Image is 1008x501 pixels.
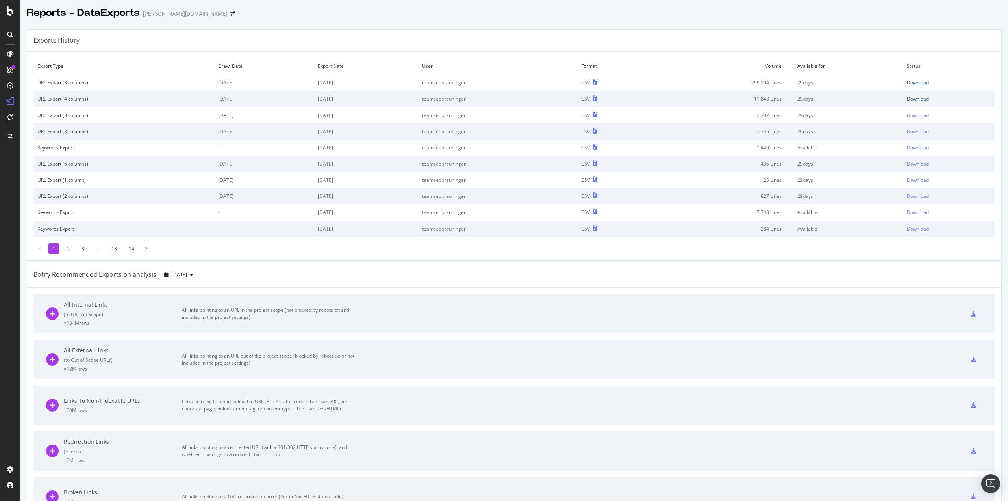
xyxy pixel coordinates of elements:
div: Keywords Export [37,144,210,151]
td: Export Date [314,58,418,74]
td: Volume [651,58,793,74]
td: 29 days [793,156,903,172]
div: csv-export [971,402,976,408]
div: ( Internal ) [64,448,182,455]
td: - [214,140,314,156]
div: Download [907,95,929,102]
button: [DATE] [161,268,196,281]
td: teamseobreuninger [418,91,577,107]
a: Download [907,112,991,119]
td: Format [577,58,651,74]
div: URL Export (4 columns) [37,95,210,102]
li: 2 [63,243,74,254]
td: [DATE] [314,107,418,123]
td: 29 days [793,107,903,123]
div: Exports History [33,36,80,45]
td: [DATE] [214,91,314,107]
div: URL Export (3 columns) [37,79,210,86]
div: All links pointing to an URL in the project scope (not blocked by robots.txt and included in the ... [182,307,359,321]
td: 827 Lines [651,188,793,204]
a: Download [907,177,991,183]
td: 1,440 Lines [651,140,793,156]
td: Crawl Date [214,58,314,74]
td: [DATE] [314,172,418,188]
div: CSV [581,79,590,86]
td: [DATE] [314,156,418,172]
div: = 134M rows [64,320,182,326]
div: [PERSON_NAME][DOMAIN_NAME] [143,10,227,18]
li: 13 [107,243,121,254]
li: ... [92,243,104,254]
td: Export Type [33,58,214,74]
td: - [214,204,314,220]
div: Download [907,193,929,199]
td: 7,743 Lines [651,204,793,220]
td: User [418,58,577,74]
td: [DATE] [314,91,418,107]
td: [DATE] [314,221,418,237]
div: Available [797,225,899,232]
div: Redirection Links [64,438,182,446]
a: Download [907,95,991,102]
div: All External Links [64,346,182,354]
div: = 20M rows [64,407,182,413]
a: Download [907,160,991,167]
td: teamseobreuninger [418,204,577,220]
a: Download [907,128,991,135]
div: Download [907,128,929,135]
div: CSV [581,209,590,216]
td: teamseobreuninger [418,172,577,188]
td: [DATE] [314,123,418,140]
div: Botify Recommended Exports on analysis: [33,270,158,279]
td: 29 days [793,74,903,91]
div: CSV [581,177,590,183]
td: 29 days [793,123,903,140]
div: Available [797,144,899,151]
div: csv-export [971,357,976,362]
td: teamseobreuninger [418,221,577,237]
div: csv-export [971,494,976,499]
td: 2,302 Lines [651,107,793,123]
td: teamseobreuninger [418,74,577,91]
div: Reports - DataExports [27,6,140,20]
div: Download [907,225,929,232]
div: Keywords Export [37,225,210,232]
div: Download [907,209,929,216]
div: All links pointing to an URL out of the project scope (blocked by robots.txt or not included in t... [182,352,359,367]
td: 23 Lines [651,172,793,188]
div: Available [797,209,899,216]
td: 11,848 Lines [651,91,793,107]
td: [DATE] [214,74,314,91]
div: URL Export (6 columns) [37,160,210,167]
div: CSV [581,225,590,232]
div: Download [907,144,929,151]
td: teamseobreuninger [418,107,577,123]
td: [DATE] [314,74,418,91]
td: [DATE] [314,140,418,156]
div: All links pointing to a URL returning an error (4xx or 5xx HTTP status code) [182,493,359,500]
a: Download [907,225,991,232]
div: URL Export (1 column) [37,177,210,183]
td: Status [903,58,995,74]
td: teamseobreuninger [418,123,577,140]
div: csv-export [971,311,976,317]
div: All links pointing to a redirected URL (with a 301/302 HTTP status code), and whether it belongs ... [182,444,359,458]
span: 2025 Sep. 1st [172,271,187,278]
li: 3 [78,243,88,254]
td: 29 days [793,91,903,107]
td: teamseobreuninger [418,156,577,172]
li: 1 [48,243,59,254]
div: URL Export (3 columns) [37,128,210,135]
td: [DATE] [314,188,418,204]
td: [DATE] [214,123,314,140]
div: URL Export (3 columns) [37,112,210,119]
div: CSV [581,95,590,102]
td: 29 days [793,188,903,204]
td: - [214,221,314,237]
a: Download [907,79,991,86]
div: Download [907,177,929,183]
td: [DATE] [214,156,314,172]
div: Download [907,112,929,119]
div: = 18M rows [64,365,182,372]
td: [DATE] [314,204,418,220]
